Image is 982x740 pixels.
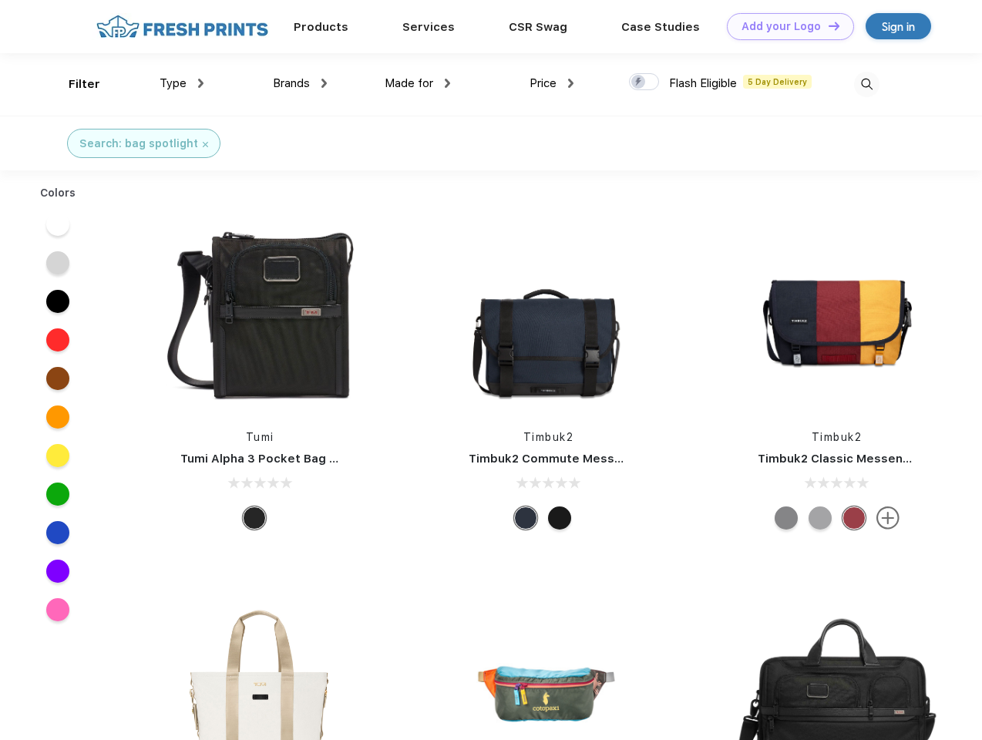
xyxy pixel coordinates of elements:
div: Eco Black [548,506,571,530]
img: dropdown.png [445,79,450,88]
span: Flash Eligible [669,76,737,90]
a: Timbuk2 Commute Messenger Bag [469,452,675,466]
a: Timbuk2 Classic Messenger Bag [758,452,949,466]
div: Colors [29,185,88,201]
img: dropdown.png [198,79,203,88]
div: Search: bag spotlight [79,136,198,152]
div: Eco Gunmetal [775,506,798,530]
img: more.svg [876,506,900,530]
div: Sign in [882,18,915,35]
img: DT [829,22,839,30]
div: Black [243,506,266,530]
a: Tumi Alpha 3 Pocket Bag Small [180,452,361,466]
a: Timbuk2 [812,431,863,443]
img: func=resize&h=266 [157,209,362,414]
a: Tumi [246,431,274,443]
img: fo%20logo%202.webp [92,13,273,40]
div: Eco Rind Pop [809,506,832,530]
span: 5 Day Delivery [743,75,812,89]
a: Products [294,20,348,34]
img: filter_cancel.svg [203,142,208,147]
span: Type [160,76,187,90]
span: Made for [385,76,433,90]
span: Brands [273,76,310,90]
img: func=resize&h=266 [735,209,940,414]
a: Sign in [866,13,931,39]
img: dropdown.png [321,79,327,88]
img: dropdown.png [568,79,573,88]
div: Add your Logo [742,20,821,33]
div: Eco Nautical [514,506,537,530]
div: Filter [69,76,100,93]
img: func=resize&h=266 [446,209,651,414]
img: desktop_search.svg [854,72,879,97]
div: Eco Bookish [842,506,866,530]
a: Timbuk2 [523,431,574,443]
span: Price [530,76,557,90]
